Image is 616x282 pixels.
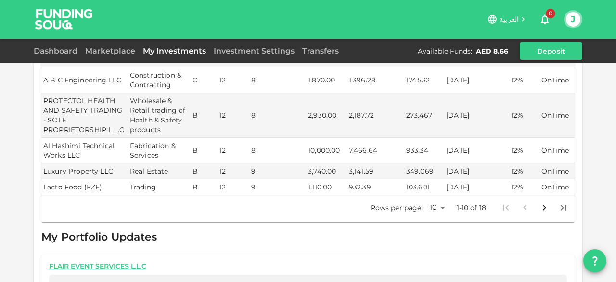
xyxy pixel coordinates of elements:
td: 8 [249,93,306,138]
td: Real Estate [128,163,191,179]
td: 3,740.00 [306,163,347,179]
td: OnTime [539,93,575,138]
td: Fabrication & Services [128,138,191,163]
a: My Investments [139,46,210,55]
td: 12% [509,163,539,179]
td: [DATE] [444,93,509,138]
td: 1,870.00 [306,67,347,93]
td: B [191,163,218,179]
span: My Portfolio Updates [41,230,157,243]
td: [DATE] [444,67,509,93]
td: B [191,138,218,163]
span: العربية [500,15,519,24]
button: J [566,12,580,27]
td: 12 [218,67,249,93]
a: Investment Settings [210,46,298,55]
p: Rows per page [371,203,422,213]
td: 273.467 [404,93,444,138]
td: Al Hashimi Technical Works LLC [41,138,128,163]
td: B [191,179,218,195]
p: 1-10 of 18 [457,203,487,213]
td: Luxury Property LLC [41,163,128,179]
td: OnTime [539,138,575,163]
td: [DATE] [444,179,509,195]
td: 8 [249,67,306,93]
a: Dashboard [34,46,81,55]
div: Available Funds : [418,46,472,56]
td: PROTECTOL HEALTH AND SAFETY TRADING - SOLE PROPRIETORSHIP L.L.C [41,93,128,138]
td: 174.532 [404,67,444,93]
button: question [583,249,606,272]
span: 0 [546,9,555,18]
td: A B C Engineering LLC [41,67,128,93]
td: [DATE] [444,163,509,179]
button: 0 [535,10,554,29]
td: 12 [218,138,249,163]
td: 2,187.72 [347,93,404,138]
td: B [191,93,218,138]
td: [DATE] [444,138,509,163]
td: 349.069 [404,163,444,179]
td: 12% [509,179,539,195]
td: 12 [218,93,249,138]
td: 7,466.64 [347,138,404,163]
td: 12 [218,179,249,195]
td: Construction & Contracting [128,67,191,93]
td: 933.34 [404,138,444,163]
td: 1,396.28 [347,67,404,93]
a: FLAIR EVENT SERVICES L.L.C [49,262,567,271]
td: 3,141.59 [347,163,404,179]
a: Marketplace [81,46,139,55]
td: 103.601 [404,179,444,195]
td: 12% [509,67,539,93]
td: Trading [128,179,191,195]
button: Go to next page [535,198,554,217]
td: 2,930.00 [306,93,347,138]
a: Transfers [298,46,343,55]
td: Wholesale & Retail trading of Health & Safety products [128,93,191,138]
td: 10,000.00 [306,138,347,163]
td: OnTime [539,179,575,195]
td: 1,110.00 [306,179,347,195]
td: 12% [509,138,539,163]
td: OnTime [539,67,575,93]
td: C [191,67,218,93]
div: AED 8.66 [476,46,508,56]
td: Lacto Food (FZE) [41,179,128,195]
td: 9 [249,163,306,179]
td: 8 [249,138,306,163]
td: 12 [218,163,249,179]
button: Go to last page [554,198,573,217]
div: 10 [425,201,449,215]
td: 9 [249,179,306,195]
button: Deposit [520,42,582,60]
td: 932.39 [347,179,404,195]
td: 12% [509,93,539,138]
td: OnTime [539,163,575,179]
